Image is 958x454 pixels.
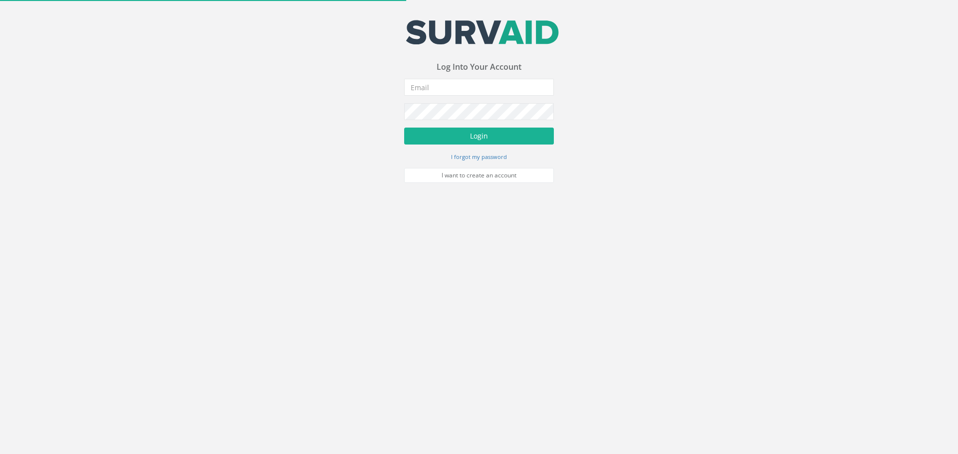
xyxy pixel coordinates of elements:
a: I forgot my password [451,152,507,161]
input: Email [404,79,554,96]
a: I want to create an account [404,168,554,183]
small: I forgot my password [451,153,507,160]
button: Login [404,128,554,145]
h3: Log Into Your Account [404,63,554,72]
